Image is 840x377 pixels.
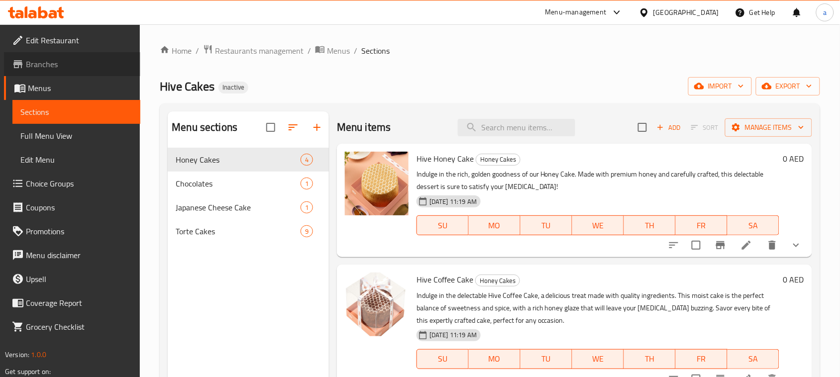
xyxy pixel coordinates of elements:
[4,291,140,315] a: Coverage Report
[308,45,311,57] li: /
[26,273,132,285] span: Upsell
[425,197,481,206] span: [DATE] 11:19 AM
[476,275,520,286] span: Honey Cakes
[301,201,313,213] div: items
[653,120,685,135] span: Add item
[176,178,301,189] span: Chocolates
[327,45,350,57] span: Menus
[31,348,46,361] span: 1.0.0
[624,215,676,235] button: TH
[5,348,29,361] span: Version:
[628,352,672,366] span: TH
[783,152,804,166] h6: 0 AED
[218,82,248,94] div: Inactive
[521,215,572,235] button: TU
[26,34,132,46] span: Edit Restaurant
[26,321,132,333] span: Grocery Checklist
[20,106,132,118] span: Sections
[4,195,140,219] a: Coupons
[172,120,237,135] h2: Menu sections
[354,45,357,57] li: /
[176,201,301,213] span: Japanese Cheese Cake
[784,233,808,257] button: show more
[628,218,672,233] span: TH
[26,58,132,70] span: Branches
[345,152,409,215] img: Hive Honey Cake
[709,233,733,257] button: Branch-specific-item
[740,239,752,251] a: Edit menu item
[680,218,724,233] span: FR
[686,235,707,256] span: Select to update
[4,52,140,76] a: Branches
[301,155,313,165] span: 4
[168,195,329,219] div: Japanese Cheese Cake1
[572,349,624,369] button: WE
[4,76,140,100] a: Menus
[421,218,465,233] span: SU
[475,275,520,286] div: Honey Cakes
[361,45,390,57] span: Sections
[168,172,329,195] div: Chocolates1
[337,120,391,135] h2: Menu items
[545,6,607,18] div: Menu-management
[725,118,812,137] button: Manage items
[215,45,304,57] span: Restaurants management
[203,44,304,57] a: Restaurants management
[26,249,132,261] span: Menu disclaimer
[12,124,140,148] a: Full Menu View
[473,352,517,366] span: MO
[168,144,329,247] nav: Menu sections
[764,80,812,93] span: export
[4,172,140,195] a: Choice Groups
[624,349,676,369] button: TH
[473,218,517,233] span: MO
[301,178,313,189] div: items
[26,225,132,237] span: Promotions
[417,168,779,193] p: Indulge in the rich, golden goodness of our Honey Cake. Made with premium honey and carefully cra...
[525,218,568,233] span: TU
[218,83,248,92] span: Inactive
[696,80,744,93] span: import
[4,315,140,339] a: Grocery Checklist
[4,28,140,52] a: Edit Restaurant
[281,115,305,139] span: Sort sections
[476,154,521,166] div: Honey Cakes
[576,352,620,366] span: WE
[301,203,313,212] span: 1
[20,130,132,142] span: Full Menu View
[417,272,473,287] span: Hive Coffee Cake
[576,218,620,233] span: WE
[521,349,572,369] button: TU
[417,151,474,166] span: Hive Honey Cake
[168,219,329,243] div: Torte Cakes9
[790,239,802,251] svg: Show Choices
[12,100,140,124] a: Sections
[653,7,719,18] div: [GEOGRAPHIC_DATA]
[728,349,779,369] button: SA
[20,154,132,166] span: Edit Menu
[301,179,313,188] span: 1
[662,233,686,257] button: sort-choices
[525,352,568,366] span: TU
[301,225,313,237] div: items
[653,120,685,135] button: Add
[728,215,779,235] button: SA
[26,297,132,309] span: Coverage Report
[458,119,575,136] input: search
[756,77,820,95] button: export
[345,273,409,336] img: Hive Coffee Cake
[26,201,132,213] span: Coupons
[783,273,804,286] h6: 0 AED
[28,82,132,94] span: Menus
[476,154,520,165] span: Honey Cakes
[417,215,469,235] button: SU
[421,352,465,366] span: SU
[469,349,521,369] button: MO
[680,352,724,366] span: FR
[425,330,481,340] span: [DATE] 11:19 AM
[4,243,140,267] a: Menu disclaimer
[176,225,301,237] span: Torte Cakes
[732,352,775,366] span: SA
[760,233,784,257] button: delete
[417,349,469,369] button: SU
